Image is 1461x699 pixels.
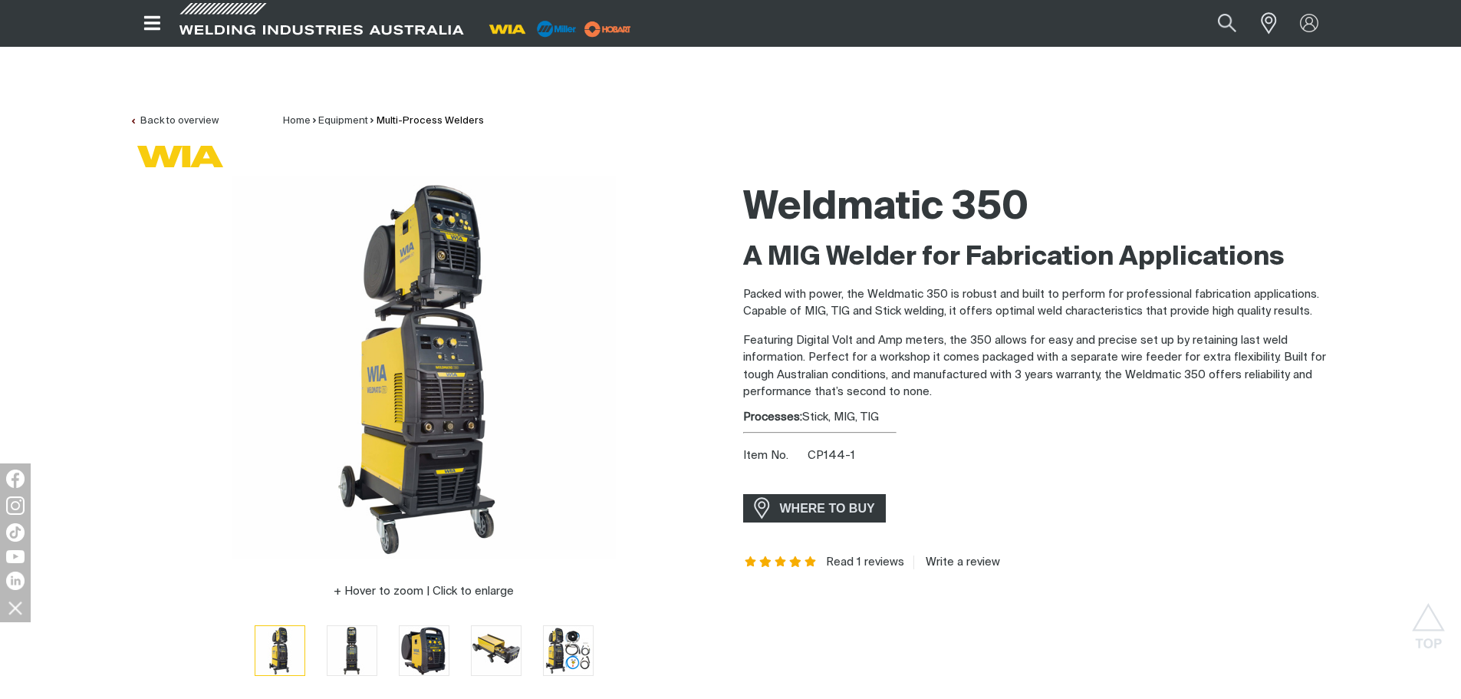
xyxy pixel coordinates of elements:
[6,550,25,563] img: YouTube
[743,411,802,423] strong: Processes:
[6,523,25,542] img: TikTok
[472,626,521,675] img: Weldmatic 350
[6,496,25,515] img: Instagram
[826,556,904,569] a: Read 1 reviews
[580,18,636,41] img: miller
[2,595,28,621] img: hide socials
[743,494,887,523] a: WHERE TO BUY
[743,557,818,568] span: Rating: 5
[318,116,368,126] a: Equipment
[471,625,522,676] button: Go to slide 4
[1201,6,1253,41] button: Search products
[543,625,594,676] button: Go to slide 5
[255,625,305,676] button: Go to slide 1
[913,556,1000,569] a: Write a review
[544,626,593,675] img: Weldmatic 350
[377,116,484,126] a: Multi-Process Welders
[770,496,885,521] span: WHERE TO BUY
[232,176,616,559] img: Weldmatic 350
[399,625,449,676] button: Go to slide 3
[743,409,1332,427] div: Stick, MIG, TIG
[743,332,1332,401] p: Featuring Digital Volt and Amp meters, the 350 allows for easy and precise set up by retaining la...
[743,286,1332,321] p: Packed with power, the Weldmatic 350 is robust and built to perform for professional fabrication ...
[327,625,377,676] button: Go to slide 2
[130,116,219,126] a: Back to overview of Multi-Process Welders
[283,114,484,129] nav: Breadcrumb
[743,241,1332,275] h2: A MIG Welder for Fabrication Applications
[6,572,25,590] img: LinkedIn
[6,470,25,488] img: Facebook
[283,116,311,126] a: Home
[255,626,304,675] img: Weldmatic 350
[580,23,636,35] a: miller
[1411,603,1446,638] button: Scroll to top
[743,183,1332,233] h1: Weldmatic 350
[743,447,805,465] span: Item No.
[327,626,377,675] img: Weldmatic 350
[1181,6,1252,41] input: Product name or item number...
[400,626,449,675] img: Weldmatic 350
[808,450,855,461] span: CP144-1
[324,582,523,601] button: Hover to zoom | Click to enlarge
